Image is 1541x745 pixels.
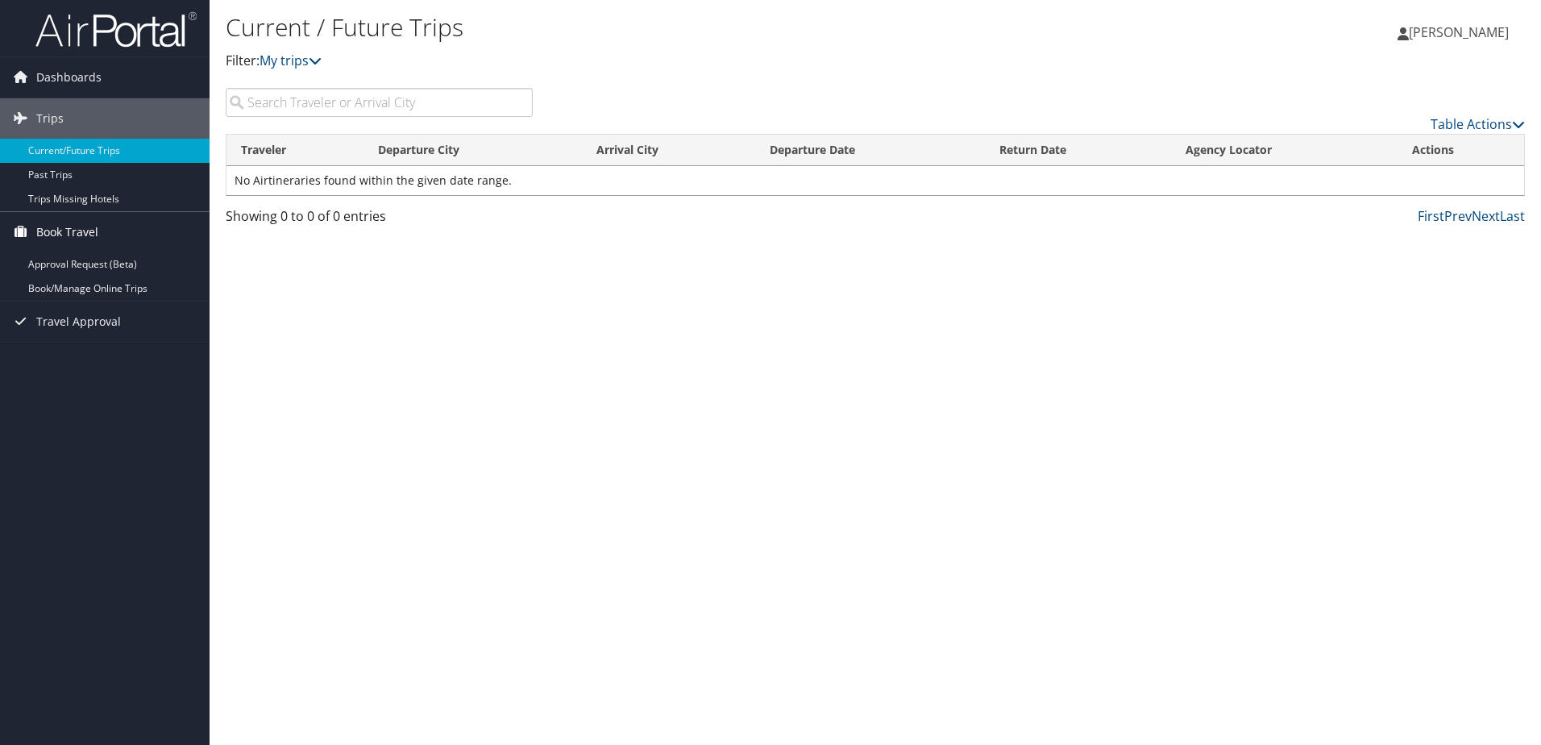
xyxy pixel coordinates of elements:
[582,135,755,166] th: Arrival City: activate to sort column ascending
[1444,207,1472,225] a: Prev
[1409,23,1509,41] span: [PERSON_NAME]
[226,166,1524,195] td: No Airtineraries found within the given date range.
[226,135,363,166] th: Traveler: activate to sort column ascending
[226,206,533,234] div: Showing 0 to 0 of 0 entries
[260,52,322,69] a: My trips
[36,98,64,139] span: Trips
[35,10,197,48] img: airportal-logo.png
[36,212,98,252] span: Book Travel
[1398,135,1524,166] th: Actions
[36,57,102,98] span: Dashboards
[755,135,984,166] th: Departure Date: activate to sort column descending
[1398,8,1525,56] a: [PERSON_NAME]
[1431,115,1525,133] a: Table Actions
[226,88,533,117] input: Search Traveler or Arrival City
[36,302,121,342] span: Travel Approval
[1472,207,1500,225] a: Next
[1500,207,1525,225] a: Last
[1171,135,1398,166] th: Agency Locator: activate to sort column ascending
[226,10,1092,44] h1: Current / Future Trips
[1418,207,1444,225] a: First
[363,135,582,166] th: Departure City: activate to sort column ascending
[226,51,1092,72] p: Filter:
[985,135,1171,166] th: Return Date: activate to sort column ascending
